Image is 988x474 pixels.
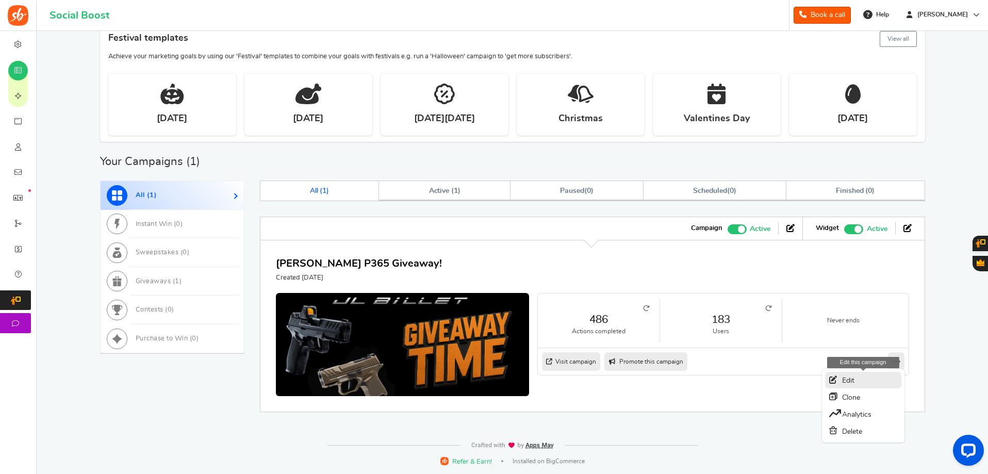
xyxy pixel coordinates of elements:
h4: Festival templates [108,29,917,49]
a: Delete [825,422,901,439]
span: 0 [176,221,180,227]
span: Help [874,10,889,19]
strong: Christmas [558,112,603,125]
span: 0 [730,187,734,194]
a: Promote this campaign [604,352,687,371]
span: Scheduled [693,187,727,194]
a: [PERSON_NAME] P365 Giveaway! [276,258,442,269]
small: Never ends [793,316,894,325]
span: Installed on BigCommerce [513,457,585,466]
span: 1 [322,187,326,194]
div: Edit this campaign [827,357,899,368]
span: Active [750,223,770,235]
span: ( ) [693,187,736,194]
span: 0 [587,187,591,194]
span: 0 [192,335,196,342]
span: All ( ) [136,192,157,199]
span: Instant Win ( ) [136,221,183,227]
img: Social Boost [8,5,28,26]
a: 183 [670,312,771,327]
span: 1 [190,156,196,167]
strong: Widget [816,224,839,233]
a: Edit [825,372,901,388]
li: Widget activated [808,222,895,235]
span: 0 [168,306,172,313]
p: Achieve your marketing goals by using our 'Festival' templates to combine your goals with festiva... [108,52,917,61]
a: Help [859,6,894,23]
span: 1 [454,187,458,194]
span: Giveaways ( ) [136,278,182,285]
span: Contests ( ) [136,306,174,313]
strong: [DATE] [157,112,187,125]
h1: Social Boost [50,10,109,21]
small: Users [670,327,771,336]
a: Analytics [825,405,901,422]
img: img-footer.webp [471,442,554,449]
button: Gratisfaction [973,256,988,271]
button: View all [880,31,917,47]
span: Finished ( ) [836,187,875,194]
span: Gratisfaction [977,259,984,266]
span: ( ) [560,187,594,194]
strong: [DATE][DATE] [414,112,475,125]
span: All ( ) [310,187,330,194]
h2: Your Campaigns ( ) [100,156,200,167]
span: | [501,460,503,462]
span: Purchase to Win ( ) [136,335,199,342]
a: 486 [548,312,649,327]
strong: Valentines Day [684,112,750,125]
span: 1 [150,192,154,199]
span: [PERSON_NAME] [913,10,972,19]
a: Clone [825,388,901,405]
iframe: LiveChat chat widget [945,431,988,474]
strong: [DATE] [837,112,868,125]
span: 0 [183,249,187,256]
span: Paused [560,187,584,194]
a: Visit campaign [542,352,600,371]
strong: Campaign [691,224,722,233]
a: Book a call [794,7,851,24]
span: Active [867,223,887,235]
em: New [28,189,31,192]
span: Active ( ) [429,187,461,194]
p: Created [DATE] [276,273,442,283]
span: 0 [868,187,872,194]
a: Refer & Earn! [440,456,492,466]
span: 1 [175,278,179,285]
span: Sweepstakes ( ) [136,249,190,256]
strong: [DATE] [293,112,323,125]
small: Actions completed [548,327,649,336]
